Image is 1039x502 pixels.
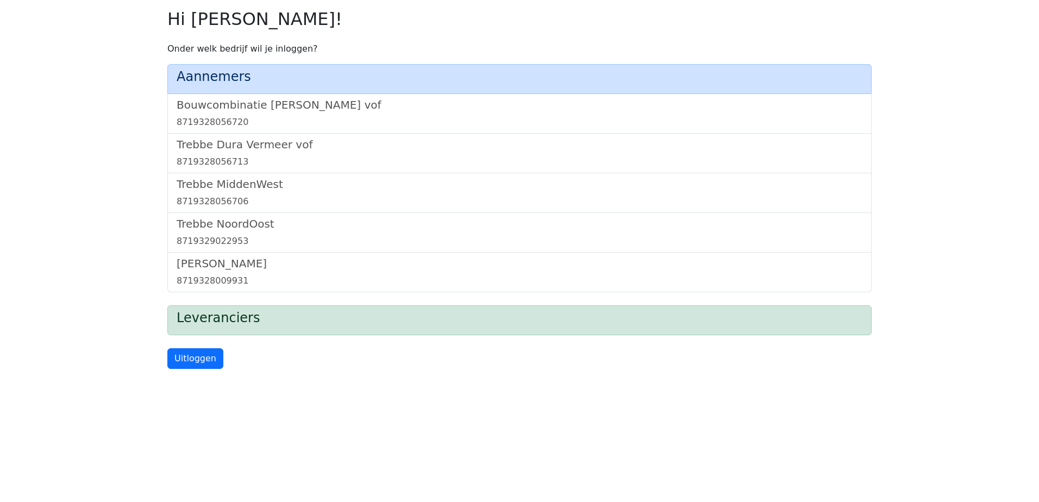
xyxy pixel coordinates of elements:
[177,98,862,111] h5: Bouwcombinatie [PERSON_NAME] vof
[167,42,872,55] p: Onder welk bedrijf wil je inloggen?
[177,155,862,168] div: 8719328056713
[177,235,862,248] div: 8719329022953
[167,9,872,29] h2: Hi [PERSON_NAME]!
[177,217,862,248] a: Trebbe NoordOost8719329022953
[177,274,862,287] div: 8719328009931
[177,178,862,208] a: Trebbe MiddenWest8719328056706
[177,195,862,208] div: 8719328056706
[177,257,862,270] h5: [PERSON_NAME]
[167,348,223,369] a: Uitloggen
[177,310,862,326] h4: Leveranciers
[177,217,862,230] h5: Trebbe NoordOost
[177,116,862,129] div: 8719328056720
[177,98,862,129] a: Bouwcombinatie [PERSON_NAME] vof8719328056720
[177,138,862,151] h5: Trebbe Dura Vermeer vof
[177,69,862,85] h4: Aannemers
[177,138,862,168] a: Trebbe Dura Vermeer vof8719328056713
[177,257,862,287] a: [PERSON_NAME]8719328009931
[177,178,862,191] h5: Trebbe MiddenWest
